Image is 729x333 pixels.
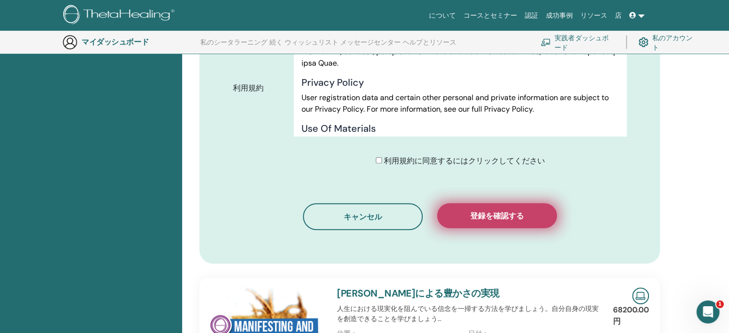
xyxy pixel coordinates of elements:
img: generic-user-icon.jpg [62,34,78,50]
img: ライブオンラインセミナー [632,287,649,304]
font: マイダッシュボード [81,37,149,47]
iframe: インターコムライブチャット [696,300,719,323]
button: キャンセル [303,203,423,230]
font: リソース [580,11,607,19]
font: 認証 [525,11,538,19]
a: 私のシータラーニング [200,38,267,54]
font: コースとセミナー [463,11,517,19]
font: 1 [718,301,722,307]
font: 実践者ダッシュボード [555,34,608,51]
font: 68200.00円 [613,305,649,326]
img: chalkboard-teacher.svg [541,38,551,46]
font: 人生における現実化を阻んでいる信念を一掃する方法を学びましょう。自分自身の現実を創造できることを学びましょう… [337,304,599,323]
font: 利用規約に同意するにはクリックしてください [384,156,545,166]
font: 利用規約 [233,83,264,93]
img: logo.png [63,5,178,26]
a: [PERSON_NAME]による豊かさの実現 [337,287,499,299]
a: ヘルプとリソース [403,38,456,54]
font: ウィッシュリスト [285,38,338,46]
a: 成功事例 [542,7,577,24]
font: 成功事例 [546,11,573,19]
a: 認証 [521,7,542,24]
a: 続く [269,38,283,54]
font: 登録を確認する [470,211,524,221]
h4: Privacy Policy [301,77,619,88]
a: 店 [611,7,625,24]
font: 店 [615,11,622,19]
a: メッセージセンター [340,38,401,54]
a: ウィッシュリスト [285,38,338,54]
p: User registration data and certain other personal and private information are subject to our Priv... [301,92,619,115]
font: について [429,11,456,19]
a: 私のアカウント [638,32,694,53]
font: キャンセル [344,212,382,222]
font: 私のシータラーニング [200,38,267,46]
a: 実践者ダッシュボード [541,32,614,53]
button: 登録を確認する [437,203,557,228]
font: ヘルプとリソース [403,38,456,46]
font: 続く [269,38,283,46]
a: リソース [577,7,611,24]
font: メッセージセンター [340,38,401,46]
h4: Use Of Materials [301,123,619,134]
a: コースとセミナー [460,7,521,24]
a: について [425,7,460,24]
img: cog.svg [638,35,648,49]
font: 私のアカウント [652,34,693,51]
